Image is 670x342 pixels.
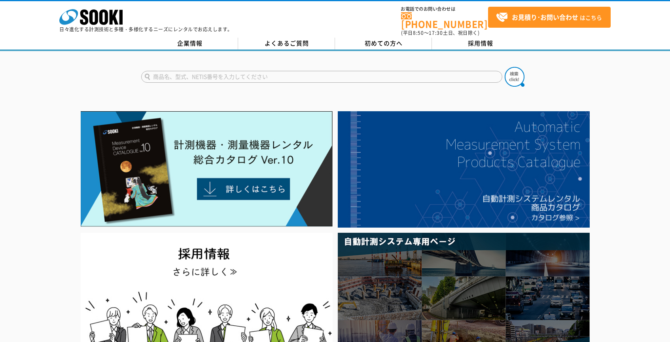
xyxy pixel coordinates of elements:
p: 日々進化する計測技術と多種・多様化するニーズにレンタルでお応えします。 [59,27,233,32]
a: 初めての方へ [335,38,432,49]
a: よくあるご質問 [238,38,335,49]
span: はこちら [496,11,602,23]
img: Catalog Ver10 [81,111,333,227]
strong: お見積り･お問い合わせ [512,12,578,22]
a: 企業情報 [141,38,238,49]
input: 商品名、型式、NETIS番号を入力してください [141,71,502,83]
img: btn_search.png [505,67,524,87]
span: お電話でのお問い合わせは [401,7,488,11]
span: (平日 ～ 土日、祝日除く) [401,29,479,36]
a: 採用情報 [432,38,529,49]
img: 自動計測システムカタログ [338,111,590,228]
span: 8:50 [413,29,424,36]
span: 初めての方へ [365,39,403,47]
a: [PHONE_NUMBER] [401,12,488,28]
a: お見積り･お問い合わせはこちら [488,7,611,28]
span: 17:30 [429,29,443,36]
